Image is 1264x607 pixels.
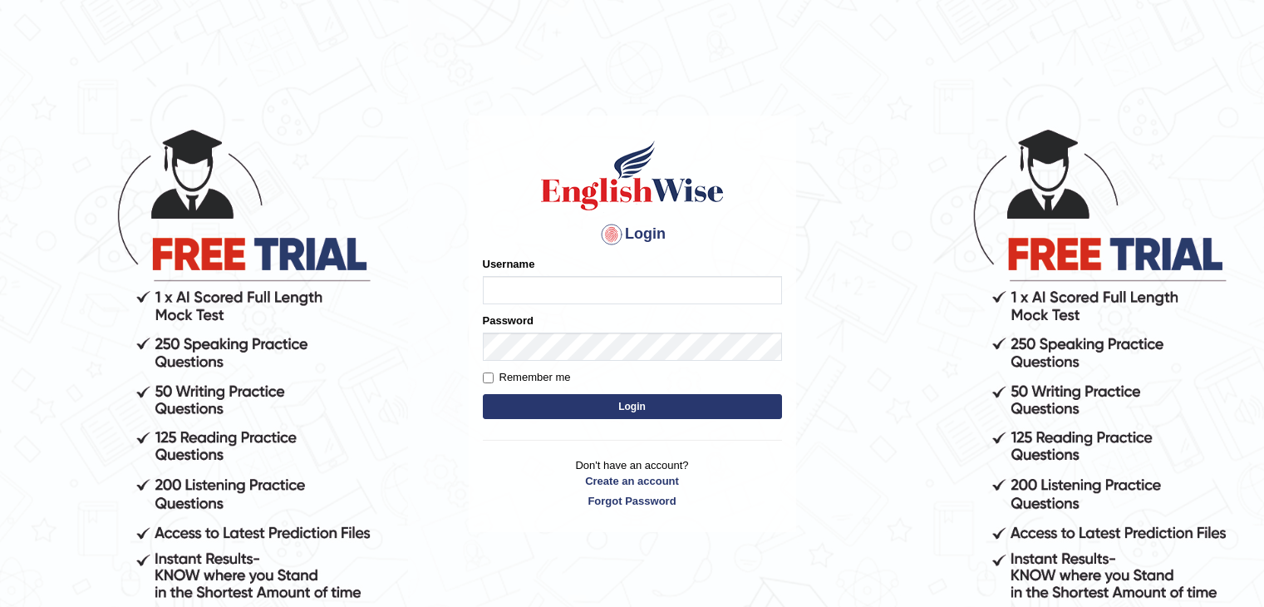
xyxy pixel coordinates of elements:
label: Username [483,256,535,272]
h4: Login [483,221,782,248]
p: Don't have an account? [483,457,782,509]
label: Remember me [483,369,571,386]
a: Forgot Password [483,493,782,509]
a: Create an account [483,473,782,489]
button: Login [483,394,782,419]
img: Logo of English Wise sign in for intelligent practice with AI [538,138,727,213]
label: Password [483,313,534,328]
input: Remember me [483,373,494,383]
